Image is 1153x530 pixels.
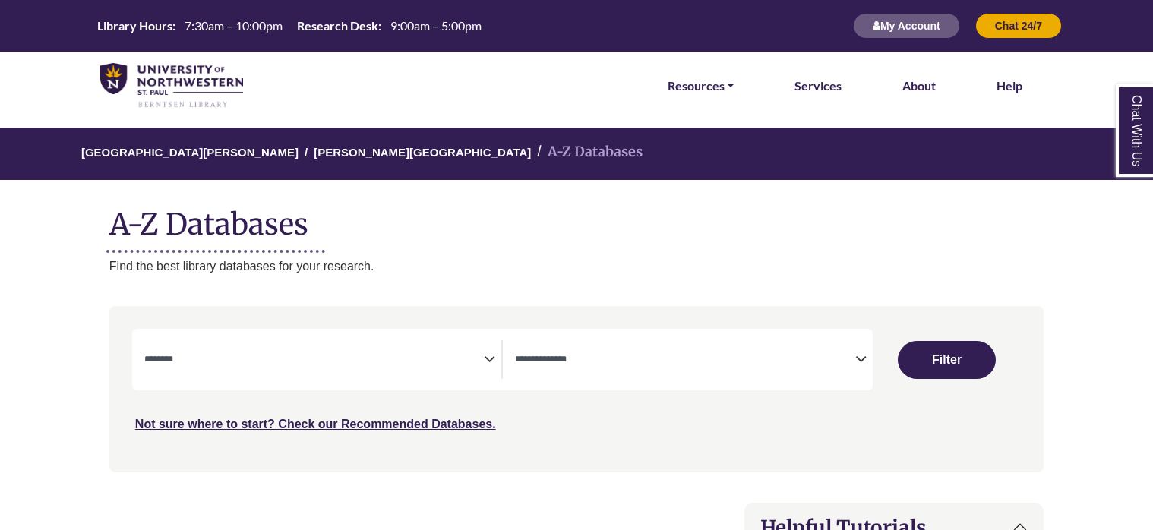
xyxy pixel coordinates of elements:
[291,17,382,33] th: Research Desk:
[853,13,960,39] button: My Account
[997,76,1022,96] a: Help
[109,257,1044,276] p: Find the best library databases for your research.
[91,17,488,32] table: Hours Today
[794,76,842,96] a: Services
[515,355,855,367] textarea: Filter
[81,144,299,159] a: [GEOGRAPHIC_DATA][PERSON_NAME]
[531,141,643,163] li: A-Z Databases
[100,63,243,109] img: library_home
[902,76,936,96] a: About
[314,144,531,159] a: [PERSON_NAME][GEOGRAPHIC_DATA]
[853,19,960,32] a: My Account
[91,17,488,35] a: Hours Today
[898,341,995,379] button: Submit for Search Results
[91,17,176,33] th: Library Hours:
[390,18,482,33] span: 9:00am – 5:00pm
[975,13,1062,39] button: Chat 24/7
[144,355,485,367] textarea: Filter
[668,76,734,96] a: Resources
[975,19,1062,32] a: Chat 24/7
[109,306,1044,472] nav: Search filters
[109,195,1044,241] h1: A-Z Databases
[185,18,283,33] span: 7:30am – 10:00pm
[109,128,1044,180] nav: breadcrumb
[135,418,496,431] a: Not sure where to start? Check our Recommended Databases.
